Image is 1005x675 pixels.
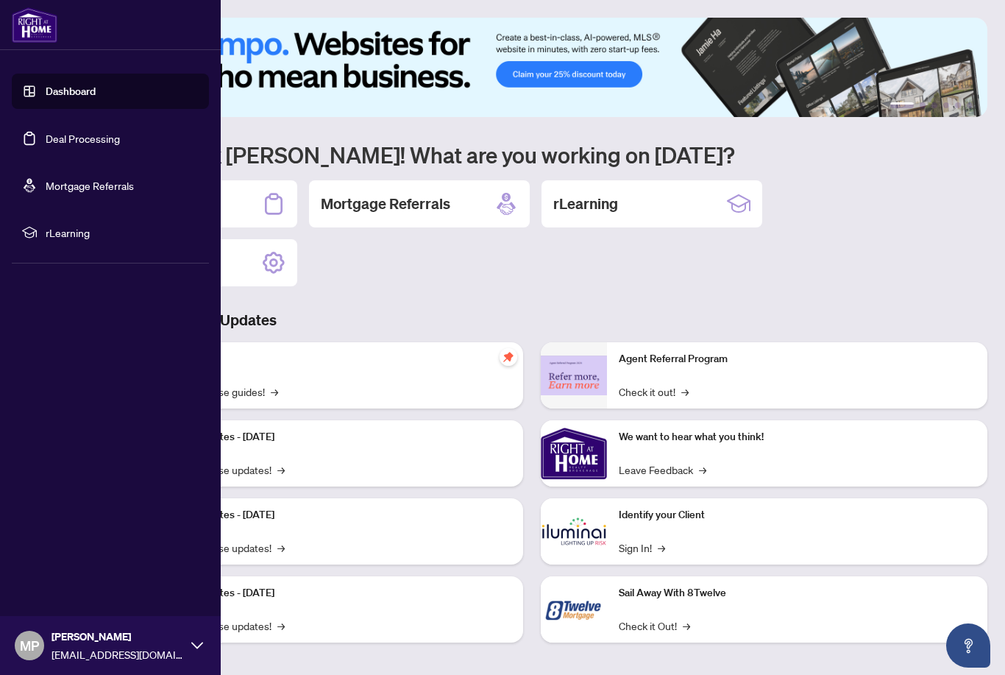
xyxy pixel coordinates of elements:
a: Check it Out!→ [619,618,690,634]
a: Mortgage Referrals [46,179,134,192]
span: → [699,462,706,478]
img: We want to hear what you think! [541,420,607,487]
span: → [277,540,285,556]
p: Platform Updates - [DATE] [155,507,511,523]
span: [EMAIL_ADDRESS][DOMAIN_NAME] [52,646,184,662]
span: [PERSON_NAME] [52,629,184,645]
span: → [683,618,690,634]
a: Check it out!→ [619,384,689,400]
span: pushpin [500,348,517,366]
p: We want to hear what you think! [619,429,976,445]
button: 5 [955,102,961,108]
a: Deal Processing [46,132,120,145]
p: Agent Referral Program [619,351,976,367]
img: Agent Referral Program [541,356,607,396]
span: → [271,384,278,400]
span: → [277,462,285,478]
img: Slide 0 [77,18,987,117]
img: logo [12,7,57,43]
img: Identify your Client [541,498,607,565]
button: 2 [920,102,926,108]
button: 3 [931,102,937,108]
button: 6 [967,102,973,108]
p: Platform Updates - [DATE] [155,585,511,601]
h1: Welcome back [PERSON_NAME]! What are you working on [DATE]? [77,141,987,169]
p: Platform Updates - [DATE] [155,429,511,445]
span: → [658,540,665,556]
img: Sail Away With 8Twelve [541,576,607,643]
span: → [277,618,285,634]
h3: Brokerage & Industry Updates [77,310,987,331]
h2: rLearning [553,194,618,214]
p: Self-Help [155,351,511,367]
button: 4 [943,102,949,108]
button: 1 [890,102,914,108]
a: Leave Feedback→ [619,462,706,478]
p: Sail Away With 8Twelve [619,585,976,601]
h2: Mortgage Referrals [321,194,450,214]
a: Sign In!→ [619,540,665,556]
button: Open asap [946,623,990,668]
p: Identify your Client [619,507,976,523]
span: MP [20,635,39,656]
span: → [681,384,689,400]
span: rLearning [46,225,199,241]
a: Dashboard [46,85,96,98]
